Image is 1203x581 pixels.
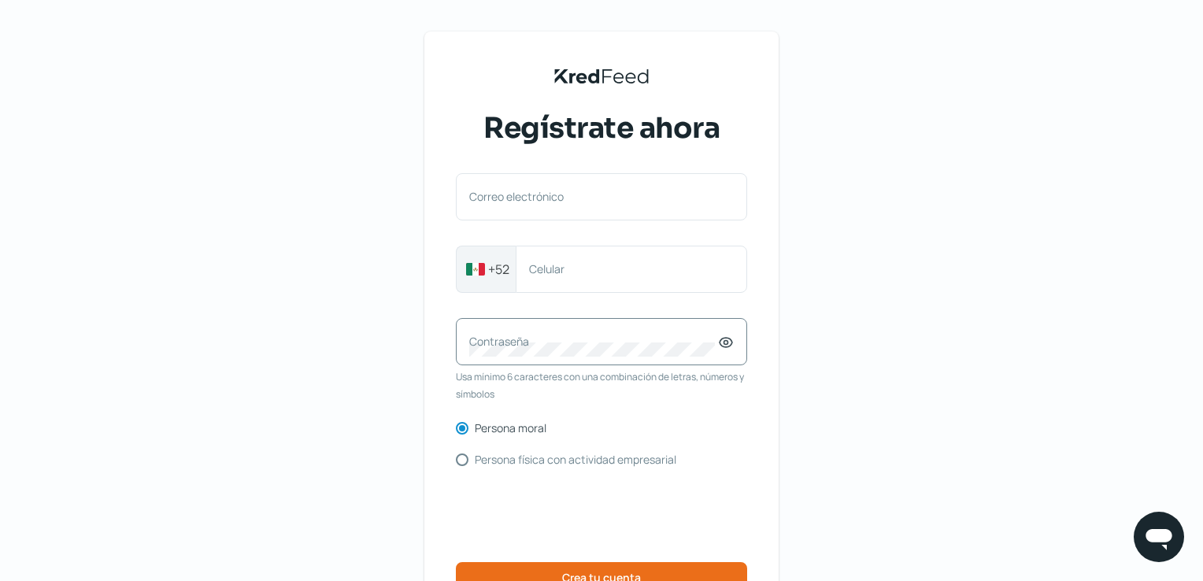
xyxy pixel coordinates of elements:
[529,261,718,276] label: Celular
[469,334,718,349] label: Contraseña
[475,423,546,434] label: Persona moral
[482,485,721,546] iframe: reCAPTCHA
[483,109,720,148] span: Regístrate ahora
[488,260,509,279] span: +52
[1143,521,1175,553] img: chatIcon
[469,189,718,204] label: Correo electrónico
[456,368,747,402] span: Usa mínimo 6 caracteres con una combinación de letras, números y símbolos
[475,454,676,465] label: Persona física con actividad empresarial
